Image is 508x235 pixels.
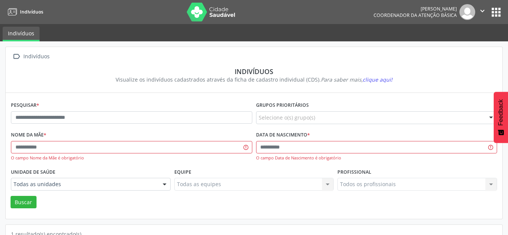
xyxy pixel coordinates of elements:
button: Buscar [11,196,37,209]
span: Selecione o(s) grupo(s) [259,114,315,121]
label: Data de nascimento [256,129,310,141]
label: Pesquisar [11,100,39,111]
i:  [11,51,22,62]
label: Grupos prioritários [256,100,309,111]
span: Indivíduos [20,9,43,15]
span: Todas as unidades [14,180,155,188]
div: O campo Data de Nascimento é obrigatório [256,155,497,161]
i: Para saber mais, [321,76,392,83]
button: Feedback - Mostrar pesquisa [494,92,508,143]
img: img [459,4,475,20]
label: Nome da mãe [11,129,46,141]
a: Indivíduos [3,27,40,41]
div: Visualize os indivíduos cadastrados através da ficha de cadastro individual (CDS). [16,76,492,83]
div: [PERSON_NAME] [374,6,457,12]
div: Indivíduos [22,51,51,62]
i:  [478,7,487,15]
div: O campo Nome da Mãe é obrigatório [11,155,252,161]
label: Unidade de saúde [11,166,55,178]
span: Coordenador da Atenção Básica [374,12,457,18]
span: Feedback [497,99,504,126]
label: Profissional [337,166,371,178]
a:  Indivíduos [11,51,51,62]
label: Equipe [174,166,191,178]
span: clique aqui! [363,76,392,83]
a: Indivíduos [5,6,43,18]
div: Indivíduos [16,67,492,76]
button: apps [490,6,503,19]
button:  [475,4,490,20]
